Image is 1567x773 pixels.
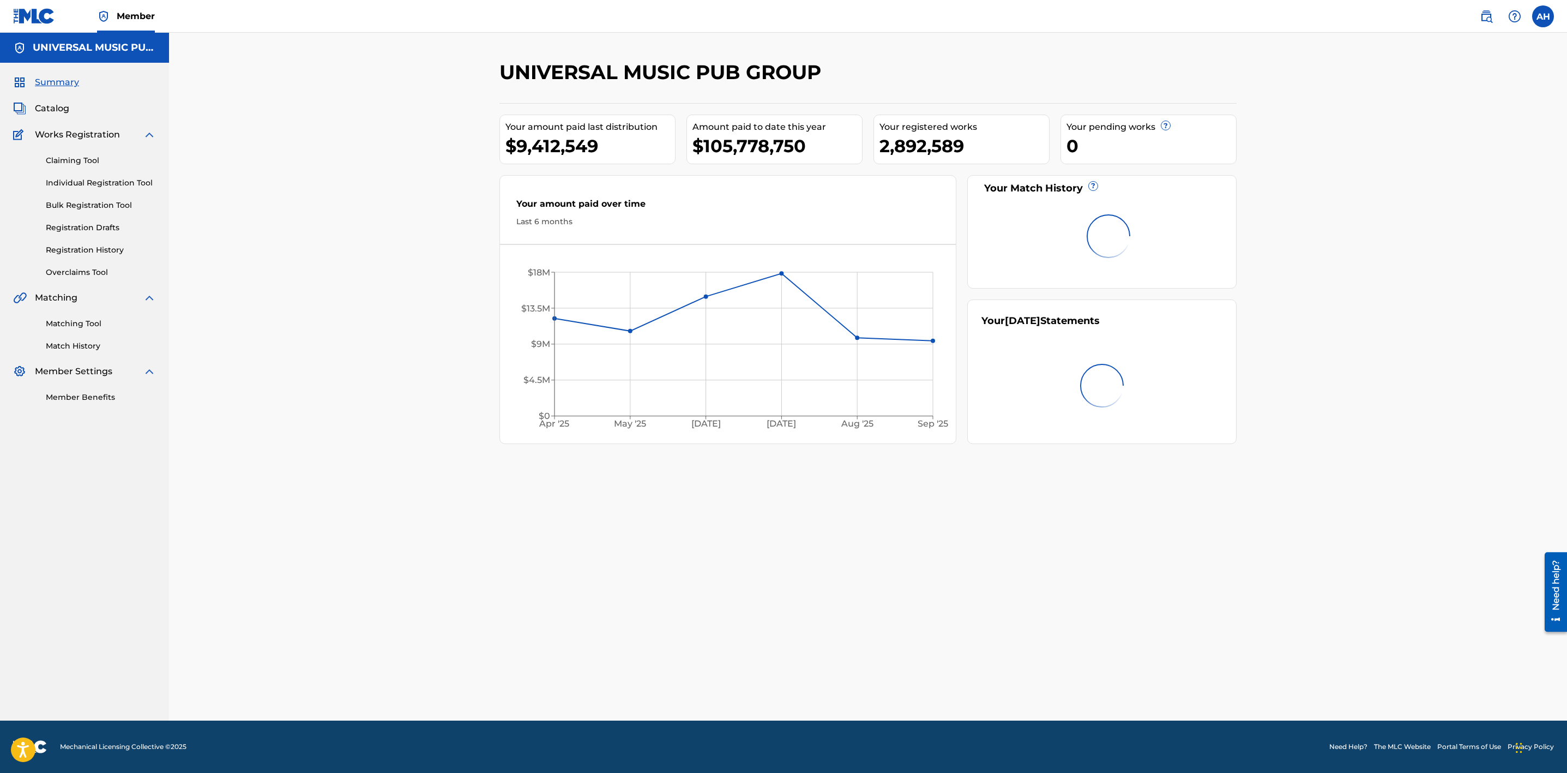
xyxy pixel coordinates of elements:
span: Summary [35,76,79,89]
h5: UNIVERSAL MUSIC PUB GROUP [33,41,156,54]
tspan: Apr '25 [539,418,570,429]
a: Bulk Registration Tool [46,200,156,211]
img: logo [13,740,47,753]
div: Your pending works [1066,121,1236,134]
tspan: Sep '25 [918,418,948,429]
img: expand [143,365,156,378]
tspan: $4.5M [523,375,550,385]
img: Works Registration [13,128,27,141]
img: preloader [1075,358,1129,413]
iframe: Chat Widget [1512,721,1567,773]
div: Amount paid to date this year [692,121,862,134]
a: Public Search [1475,5,1497,27]
div: User Menu [1532,5,1554,27]
img: Top Rightsholder [97,10,110,23]
span: ? [1089,182,1098,190]
div: Your registered works [879,121,1049,134]
img: search [1480,10,1493,23]
img: expand [143,128,156,141]
img: Accounts [13,41,26,55]
span: Member [117,10,155,22]
a: Registration Drafts [46,222,156,233]
img: preloader [1081,209,1136,263]
tspan: $9M [531,339,550,349]
div: Your amount paid over time [516,197,939,216]
h2: UNIVERSAL MUSIC PUB GROUP [499,60,827,85]
div: Drag [1516,732,1522,764]
span: Works Registration [35,128,120,141]
img: expand [143,291,156,304]
div: Your Statements [981,314,1100,328]
a: Portal Terms of Use [1437,742,1501,752]
tspan: [DATE] [767,418,796,429]
a: Registration History [46,244,156,256]
span: Mechanical Licensing Collective © 2025 [60,742,186,752]
img: Catalog [13,102,26,115]
a: Individual Registration Tool [46,177,156,189]
a: Member Benefits [46,392,156,403]
span: Catalog [35,102,69,115]
span: ? [1161,121,1170,130]
a: Need Help? [1329,742,1367,752]
div: Last 6 months [516,216,939,227]
div: $105,778,750 [692,134,862,158]
iframe: Resource Center [1536,548,1567,636]
a: Match History [46,340,156,352]
a: Matching Tool [46,318,156,329]
tspan: $13.5M [521,303,550,314]
tspan: May '25 [614,418,646,429]
div: Your Match History [981,181,1223,196]
tspan: [DATE] [691,418,721,429]
span: Matching [35,291,77,304]
span: [DATE] [1005,315,1040,327]
a: The MLC Website [1374,742,1431,752]
div: $9,412,549 [505,134,675,158]
div: Help [1504,5,1526,27]
span: Member Settings [35,365,112,378]
img: help [1508,10,1521,23]
a: SummarySummary [13,76,79,89]
tspan: $18M [528,267,550,278]
div: Your amount paid last distribution [505,121,675,134]
div: 0 [1066,134,1236,158]
img: Member Settings [13,365,26,378]
a: Privacy Policy [1508,742,1554,752]
div: 2,892,589 [879,134,1049,158]
img: MLC Logo [13,8,55,24]
a: Overclaims Tool [46,267,156,278]
a: CatalogCatalog [13,102,69,115]
tspan: Aug '25 [841,418,873,429]
tspan: $0 [539,411,550,421]
img: Summary [13,76,26,89]
a: Claiming Tool [46,155,156,166]
img: Matching [13,291,27,304]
